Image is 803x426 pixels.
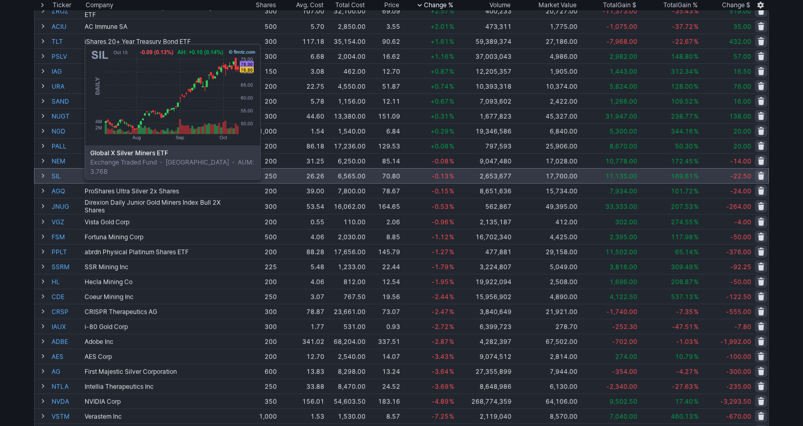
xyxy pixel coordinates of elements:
td: 3.07 [278,289,325,304]
td: 2,135,187 [455,214,513,229]
span: -1.95 [432,278,449,286]
span: • [158,158,164,166]
td: 44.60 [278,108,325,123]
td: 400,233 [455,3,513,19]
td: 10,374.00 [513,78,579,93]
span: % [449,23,454,30]
td: 0.93 [367,319,401,334]
div: Vista Gold Corp [85,218,240,226]
span: -0.08 [432,157,449,165]
span: -14.00 [730,157,751,165]
td: 16.62 [367,48,401,63]
td: 2,850.00 [325,19,367,34]
span: % [694,97,699,105]
span: 16.00 [733,97,751,105]
td: 7,093,602 [455,93,513,108]
td: 12,205,357 [455,63,513,78]
td: 797,593 [455,138,513,153]
td: 6,565.00 [325,168,367,183]
a: CDE [52,289,83,304]
span: % [694,127,699,135]
span: -2.44 [432,293,449,301]
td: 53.54 [278,198,325,214]
span: 344.16 [671,127,693,135]
span: 1,266.00 [610,97,637,105]
td: 107.00 [278,3,325,19]
span: +0.74 [431,83,449,90]
td: 129.53 [367,138,401,153]
span: % [449,248,454,256]
td: 3.08 [278,63,325,78]
span: % [694,68,699,75]
span: -1,740.00 [607,308,637,316]
td: 278.70 [513,319,579,334]
span: 302.00 [615,218,637,226]
td: 1,775.00 [513,19,579,34]
span: 5,300.00 [610,127,637,135]
div: PIMCO 25+ Year Zero Coupon U.S. Treasury Index ETF [85,3,240,19]
span: 274.55 [671,218,693,226]
td: 78.67 [367,183,401,198]
span: -1.79 [432,263,449,271]
td: 49,395.00 [513,198,579,214]
span: % [694,23,699,30]
a: NUGT [52,109,83,123]
td: 8,651,636 [455,183,513,198]
a: PALL [52,139,83,153]
span: -24.00 [730,187,751,195]
span: -22.67 [672,38,693,45]
span: -1.27 [432,248,449,256]
span: -0.13 [432,172,449,180]
span: 3,816.00 [610,263,637,271]
td: 151.09 [367,108,401,123]
span: -252.30 [612,323,637,331]
td: 2.06 [367,214,401,229]
span: % [694,83,699,90]
b: Global X Silver Miners ETF [90,149,255,158]
span: +0.29 [431,127,449,135]
span: % [449,293,454,301]
span: -555.00 [726,308,751,316]
td: 16,702,340 [455,229,513,244]
span: 10,778.00 [605,157,637,165]
span: 4,122.50 [610,293,637,301]
span: 7,934.00 [610,187,637,195]
span: 5,824.00 [610,83,637,90]
td: 3,840,649 [455,304,513,319]
span: % [449,218,454,226]
span: % [694,263,699,271]
a: AG [52,364,83,379]
td: 4.06 [278,274,325,289]
a: VSTM [52,409,83,423]
td: 22.75 [278,78,325,93]
td: 26.26 [278,168,325,183]
td: 29,158.00 [513,244,579,259]
span: 11,135.00 [605,172,637,180]
span: 312.34 [671,68,693,75]
a: SIL [52,169,83,183]
td: 78.87 [278,304,325,319]
img: chart.ashx [89,48,256,141]
td: 8.85 [367,229,401,244]
td: 117.18 [278,34,325,48]
span: +0.31 [431,112,449,120]
td: 2,004.00 [325,48,367,63]
a: PPLT [52,244,83,259]
span: % [449,97,454,105]
a: NTLA [52,379,83,394]
td: 19,346,586 [455,123,513,138]
span: -1.12 [432,233,449,241]
a: IAG [52,64,83,78]
td: 767.50 [325,289,367,304]
div: AC Immune SA [85,23,240,30]
span: -47.51 [672,323,693,331]
td: 500 [241,229,278,244]
span: % [694,7,699,15]
span: % [449,308,454,316]
td: 1.77 [278,319,325,334]
td: 88.28 [278,244,325,259]
td: 6.84 [367,123,401,138]
td: 6,250.00 [325,153,367,168]
span: 31,947.00 [605,112,637,120]
span: % [694,218,699,226]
